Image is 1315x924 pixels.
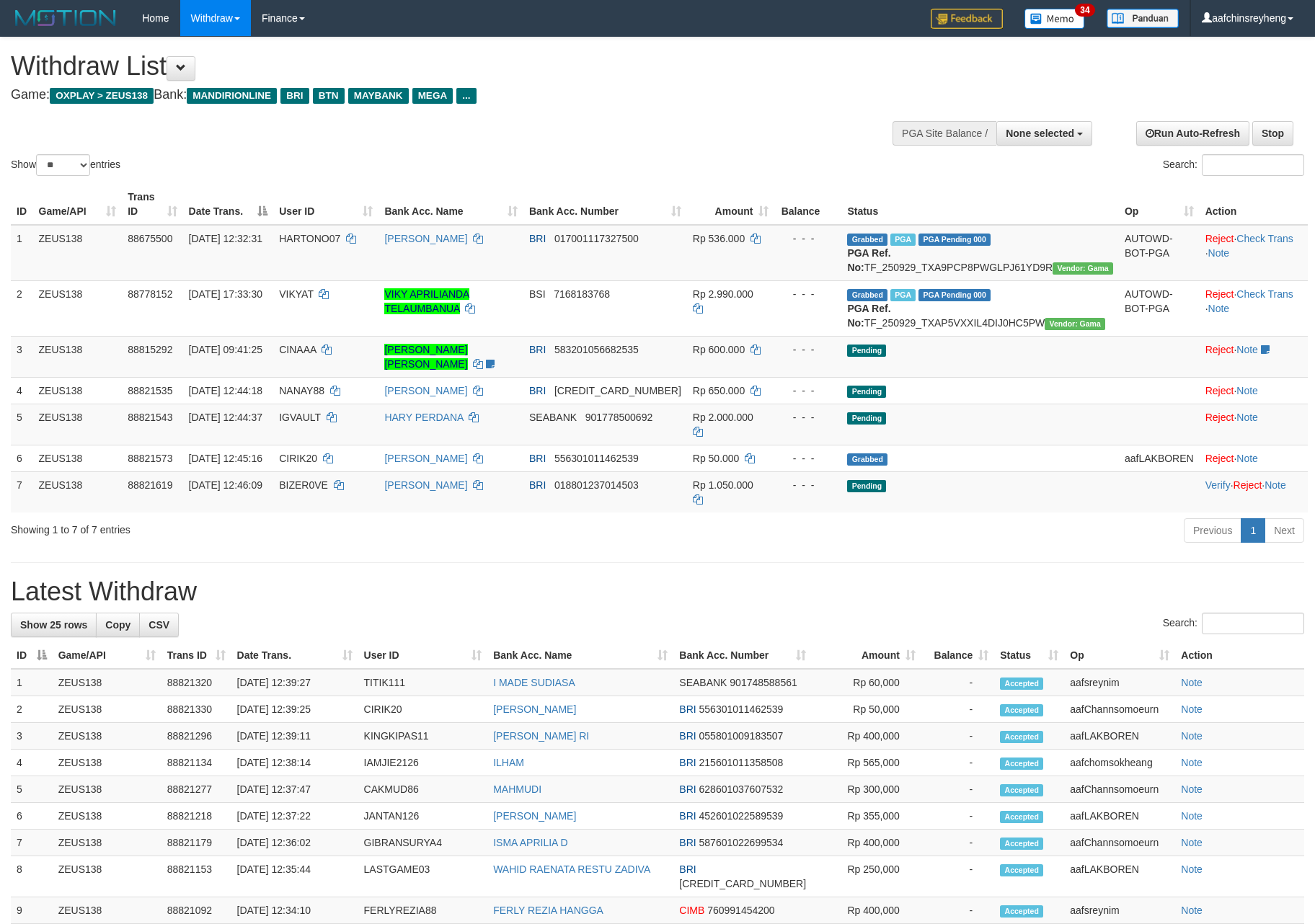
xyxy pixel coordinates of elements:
[1181,905,1203,916] a: Note
[384,453,467,464] a: [PERSON_NAME]
[11,280,33,336] td: 2
[780,342,836,357] div: - - -
[187,88,277,104] span: MANDIRIONLINE
[358,803,488,830] td: JANTAN126
[378,184,523,225] th: Bank Acc. Name: activate to sort column ascending
[11,696,53,723] td: 2
[780,231,836,246] div: - - -
[812,897,921,924] td: Rp 400,000
[128,344,172,355] span: 88815292
[105,619,130,631] span: Copy
[693,385,745,396] span: Rp 650.000
[921,830,994,856] td: -
[1181,810,1203,822] a: Note
[847,480,886,492] span: Pending
[231,830,358,856] td: [DATE] 12:36:02
[812,803,921,830] td: Rp 355,000
[699,757,784,768] span: Copy 215601011358508 to clipboard
[358,642,488,669] th: User ID: activate to sort column ascending
[189,344,262,355] span: [DATE] 09:41:25
[699,810,784,822] span: Copy 452601022589539 to clipboard
[279,479,328,491] span: BIZER0VE
[493,783,541,795] a: MAHMUDI
[231,776,358,803] td: [DATE] 12:37:47
[348,88,409,104] span: MAYBANK
[1119,445,1200,471] td: aafLAKBOREN
[890,234,916,246] span: Marked by aaftrukkakada
[149,619,169,631] span: CSV
[128,233,172,244] span: 88675500
[931,9,1003,29] img: Feedback.jpg
[183,184,274,225] th: Date Trans.: activate to sort column descending
[1024,9,1085,29] img: Button%20Memo.svg
[679,810,696,822] span: BRI
[1241,518,1265,543] a: 1
[1205,344,1234,355] a: Reject
[1184,518,1241,543] a: Previous
[1064,642,1175,669] th: Op: activate to sort column ascending
[11,750,53,776] td: 4
[189,385,262,396] span: [DATE] 12:44:18
[231,669,358,696] td: [DATE] 12:39:27
[529,479,546,491] span: BRI
[189,453,262,464] span: [DATE] 12:45:16
[1064,696,1175,723] td: aafChannsomoeurn
[231,897,358,924] td: [DATE] 12:34:10
[679,677,727,688] span: SEABANK
[189,412,262,423] span: [DATE] 12:44:37
[1208,303,1230,314] a: Note
[1205,412,1234,423] a: Reject
[128,385,172,396] span: 88821535
[11,377,33,404] td: 4
[529,412,577,423] span: SEABANK
[1000,704,1043,716] span: Accepted
[1064,856,1175,897] td: aafLAKBOREN
[189,288,262,300] span: [DATE] 17:33:30
[921,776,994,803] td: -
[11,7,120,29] img: MOTION_logo.png
[847,247,890,273] b: PGA Ref. No:
[893,121,996,146] div: PGA Site Balance /
[493,730,589,742] a: [PERSON_NAME] RI
[679,757,696,768] span: BRI
[774,184,841,225] th: Balance
[693,479,753,491] span: Rp 1.050.000
[358,830,488,856] td: GIBRANSURYA4
[384,288,469,314] a: VIKY APRILIANDA TELAUMBANUA
[11,856,53,897] td: 8
[1064,750,1175,776] td: aafchomsokheang
[11,577,1304,606] h1: Latest Withdraw
[384,344,467,370] a: [PERSON_NAME] [PERSON_NAME]
[921,723,994,750] td: -
[1265,479,1286,491] a: Note
[53,696,161,723] td: ZEUS138
[33,471,123,512] td: ZEUS138
[1205,453,1234,464] a: Reject
[780,383,836,398] div: - - -
[53,856,161,897] td: ZEUS138
[11,404,33,445] td: 5
[1236,288,1293,300] a: Check Trans
[493,810,576,822] a: [PERSON_NAME]
[679,905,704,916] span: CIMB
[529,288,546,300] span: BSI
[780,478,836,492] div: - - -
[1000,838,1043,850] span: Accepted
[679,863,696,875] span: BRI
[11,776,53,803] td: 5
[11,154,120,176] label: Show entries
[841,280,1119,336] td: TF_250929_TXAP5VXXIL4DIJ0HC5PW
[1205,479,1231,491] a: Verify
[358,669,488,696] td: TITIK111
[487,642,673,669] th: Bank Acc. Name: activate to sort column ascending
[918,289,991,301] span: PGA Pending
[1000,864,1043,876] span: Accepted
[554,453,639,464] span: Copy 556301011462539 to clipboard
[1119,225,1200,281] td: AUTOWD-BOT-PGA
[693,233,745,244] span: Rp 536.000
[1000,784,1043,796] span: Accepted
[585,412,652,423] span: Copy 901778500692 to clipboard
[1200,404,1308,445] td: ·
[921,897,994,924] td: -
[53,723,161,750] td: ZEUS138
